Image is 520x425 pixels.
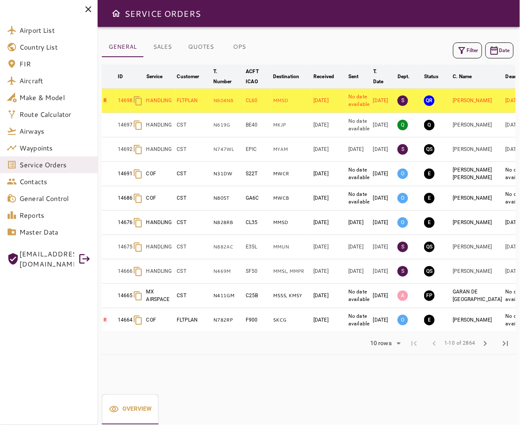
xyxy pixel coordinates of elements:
td: [PERSON_NAME] [451,308,504,333]
td: S22T [244,162,271,186]
td: [PERSON_NAME] [451,186,504,211]
p: 14675 [118,243,133,251]
span: Aircraft [19,76,91,86]
p: MWCB [273,195,310,202]
td: [DATE] [371,113,396,137]
p: O [398,315,408,325]
span: Customer [177,71,210,82]
button: GENERAL [102,37,143,57]
td: [DATE] [371,211,396,235]
td: CST [175,211,212,235]
span: Received [313,71,345,82]
div: Received [313,71,334,82]
td: E35L [244,235,271,259]
p: R [103,317,114,324]
td: CST [175,137,212,162]
span: C. Name [453,71,483,82]
td: [DATE] [371,308,396,333]
td: [DATE] [371,162,396,186]
td: COF [145,162,175,186]
button: QUOTE SENT [424,242,435,252]
td: [PERSON_NAME] [451,259,504,284]
span: Make & Model [19,92,91,103]
td: CL35 [244,211,271,235]
p: 14697 [118,121,133,129]
div: T. Date [373,66,384,87]
td: [DATE] [371,235,396,259]
td: CST [175,284,212,308]
td: CST [175,186,212,211]
p: MMUN [273,243,310,251]
p: SKCG [273,317,310,324]
td: No date available [347,113,371,137]
td: No date available [347,89,371,113]
td: CL60 [244,89,271,113]
button: QUOTE SENT [424,266,435,277]
td: [PERSON_NAME] [451,235,504,259]
td: [DATE] [312,186,347,211]
span: Status [424,71,450,82]
p: 14664 [118,317,133,324]
span: Country List [19,42,91,52]
td: [DATE] [371,89,396,113]
span: 1-10 of 2864 [444,339,475,348]
td: CST [175,259,212,284]
td: [DATE] [312,137,347,162]
p: N882AC [214,243,243,251]
td: EPIC [244,137,271,162]
p: N747WL [214,146,243,153]
td: [DATE] [371,259,396,284]
span: [EMAIL_ADDRESS][DOMAIN_NAME] [19,249,74,269]
div: Destination [273,71,299,82]
td: SF50 [244,259,271,284]
p: S [398,144,408,155]
span: Reports [19,210,91,220]
div: Service [146,71,163,82]
td: [DATE] [312,259,347,284]
p: 14692 [118,146,133,153]
p: N619G [214,121,243,129]
div: 10 rows [365,337,404,350]
td: COF [145,186,175,211]
button: Overview [102,394,159,425]
button: Open drawer [108,5,125,22]
td: No date available [347,162,371,186]
td: [DATE] [312,211,347,235]
td: HANDLING [145,235,175,259]
p: S [398,242,408,252]
span: Contacts [19,177,91,187]
span: chevron_right [480,338,491,348]
td: CST [175,113,212,137]
button: Date [486,42,514,58]
span: Sent [348,71,370,82]
p: MYAM [273,146,310,153]
td: No date available [347,284,371,308]
div: basic tabs example [102,394,159,425]
button: QUOTES [181,37,220,57]
div: 10 rows [368,340,394,347]
span: Airport List [19,25,91,35]
div: basic tabs example [102,37,258,57]
p: 14665 [118,292,133,299]
p: MMSD [273,97,310,104]
td: HANDLING [145,259,175,284]
p: N604NB [214,97,243,104]
div: Sent [348,71,359,82]
td: [DATE] [312,284,347,308]
span: T. Number [214,66,243,87]
button: QUOTE SENT [424,144,435,155]
td: No date available [347,308,371,333]
div: T. Number [214,66,232,87]
button: Filter [453,42,482,58]
div: Status [424,71,439,82]
button: SALES [143,37,181,57]
td: COF [145,308,175,333]
span: Airways [19,126,91,136]
p: 14698 [118,97,133,104]
div: C. Name [453,71,472,82]
span: Service [146,71,174,82]
span: Route Calculator [19,109,91,119]
p: MMSD [273,219,310,226]
td: [DATE] [371,186,396,211]
div: ID [118,71,123,82]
